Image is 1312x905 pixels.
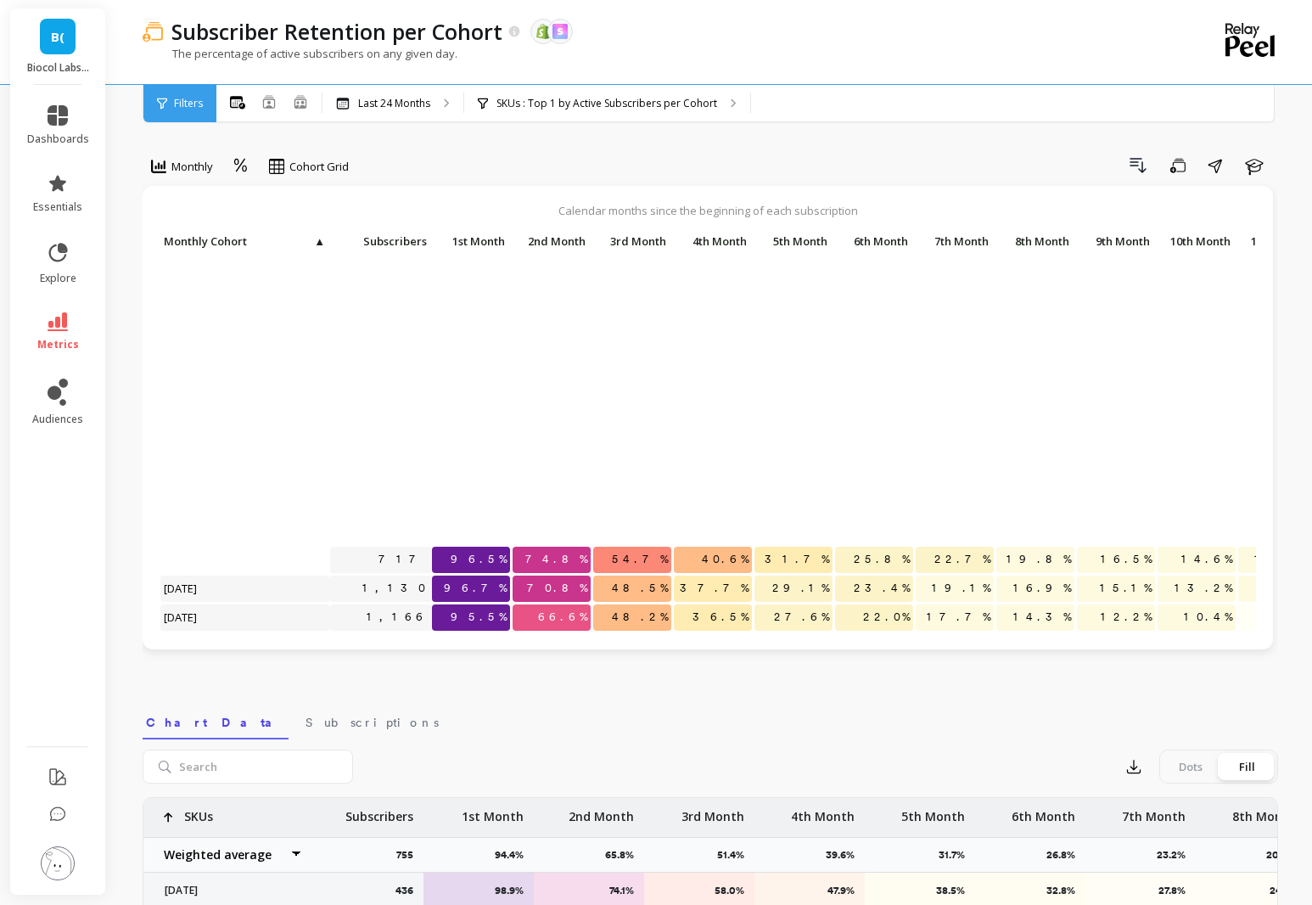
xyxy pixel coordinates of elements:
[996,229,1074,253] p: 8th Month
[995,229,1076,256] div: Toggle SortBy
[677,234,747,248] span: 4th Month
[184,798,213,825] p: SKUs
[681,798,744,825] p: 3rd Month
[673,229,754,256] div: Toggle SortBy
[608,547,671,572] span: 54.7%
[462,798,524,825] p: 1st Month
[524,576,591,601] span: 70.8%
[676,576,752,601] span: 37.7%
[769,576,833,601] span: 29.1%
[838,234,908,248] span: 6th Month
[1122,798,1186,825] p: 7th Month
[1000,234,1069,248] span: 8th Month
[986,884,1075,897] p: 32.8%
[655,884,744,897] p: 58.0%
[1157,229,1237,256] div: Toggle SortBy
[928,576,994,601] span: 19.1%
[1096,884,1186,897] p: 27.8%
[1242,234,1311,248] span: 11th Month
[689,604,752,630] span: 36.5%
[160,229,330,253] p: Monthly Cohort
[440,576,510,601] span: 96.7%
[33,200,82,214] span: essentials
[334,234,427,248] span: Subscribers
[431,229,512,256] div: Toggle SortBy
[495,848,534,862] p: 94.4%
[1157,848,1196,862] p: 23.2%
[171,159,213,175] span: Monthly
[522,547,591,572] span: 74.8%
[160,229,240,256] div: Toggle SortBy
[923,604,994,630] span: 17.7%
[359,576,432,601] a: 1,130
[1178,547,1236,572] span: 14.6%
[758,234,827,248] span: 5th Month
[375,547,432,572] a: 717
[761,547,833,572] span: 31.7%
[771,604,833,630] span: 27.6%
[1097,604,1155,630] span: 12.2%
[569,798,634,825] p: 2nd Month
[915,229,995,256] div: Toggle SortBy
[27,132,89,146] span: dashboards
[931,547,994,572] span: 22.7%
[597,234,666,248] span: 3rd Month
[1207,884,1296,897] p: 24.1%
[396,848,423,862] p: 755
[363,604,432,630] a: 1,166
[1003,547,1074,572] span: 19.8%
[834,229,915,256] div: Toggle SortBy
[330,229,432,253] p: Subscribers
[395,884,413,897] p: 436
[174,97,203,110] span: Filters
[171,17,502,46] p: Subscriber Retention per Cohort
[698,547,752,572] span: 40.6%
[1080,234,1150,248] span: 9th Month
[1046,848,1085,862] p: 26.8%
[791,798,855,825] p: 4th Month
[143,21,163,42] img: header icon
[717,848,754,862] p: 51.4%
[1158,229,1236,253] p: 10th Month
[160,576,202,601] span: [DATE]
[552,24,568,39] img: api.skio.svg
[435,884,524,897] p: 98.9%
[154,884,303,897] p: [DATE]
[939,848,975,862] p: 31.7%
[754,229,834,256] div: Toggle SortBy
[1096,576,1155,601] span: 15.1%
[1076,229,1157,256] div: Toggle SortBy
[496,97,717,110] p: SKUs : Top 1 by Active Subscribers per Cohort
[447,604,510,630] span: 95.5%
[143,700,1278,739] nav: Tabs
[765,884,855,897] p: 47.9%
[1266,848,1306,862] p: 20.9%
[143,46,457,61] p: The percentage of active subscribers on any given day.
[289,159,349,175] span: Cohort Grid
[41,846,75,880] img: profile picture
[306,714,439,731] span: Subscriptions
[1163,753,1219,780] div: Dots
[1232,798,1296,825] p: 8th Month
[901,798,965,825] p: 5th Month
[1219,753,1275,780] div: Fill
[516,234,586,248] span: 2nd Month
[513,229,591,253] p: 2nd Month
[447,547,510,572] span: 96.5%
[826,848,865,862] p: 39.6%
[329,229,410,256] div: Toggle SortBy
[1077,229,1155,253] p: 9th Month
[545,884,634,897] p: 74.1%
[835,229,913,253] p: 6th Month
[146,714,285,731] span: Chart Data
[1171,576,1236,601] span: 13.2%
[535,604,591,630] span: 66.6%
[850,547,913,572] span: 25.8%
[160,604,202,630] span: [DATE]
[674,229,752,253] p: 4th Month
[51,27,64,47] span: B(
[37,338,79,351] span: metrics
[143,750,353,784] input: Search
[312,234,325,248] span: ▲
[593,229,671,253] p: 3rd Month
